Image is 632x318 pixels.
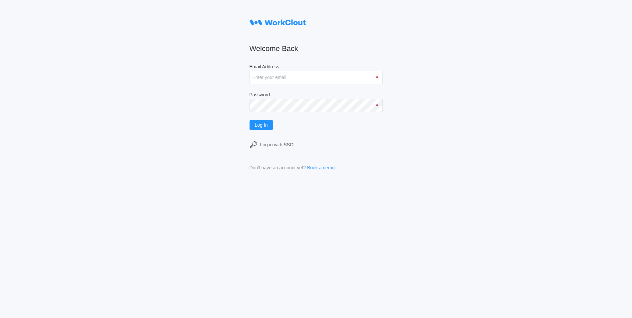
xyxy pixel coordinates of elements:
button: Log In [250,120,273,130]
label: Password [250,92,383,99]
label: Email Address [250,64,383,71]
a: Log in with SSO [250,141,383,149]
a: Book a demo [307,165,335,170]
input: Enter your email [250,71,383,84]
span: Log In [255,123,268,127]
div: Log in with SSO [260,142,294,147]
div: Don't have an account yet? [250,165,306,170]
h2: Welcome Back [250,44,383,53]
